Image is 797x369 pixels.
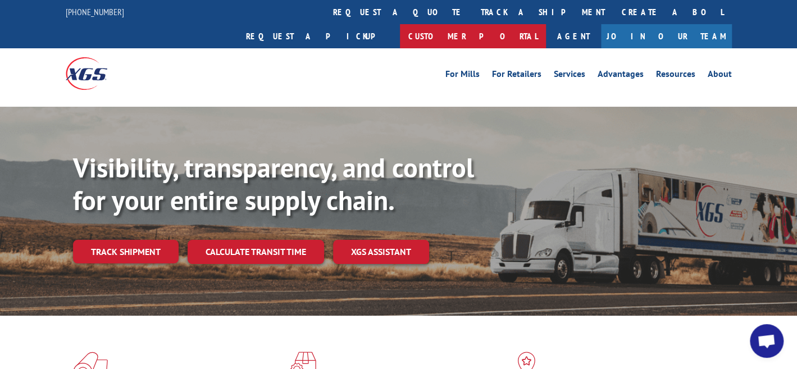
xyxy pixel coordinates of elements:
a: For Mills [445,70,480,82]
a: Advantages [598,70,644,82]
a: Agent [546,24,601,48]
a: Calculate transit time [188,240,324,264]
a: Services [554,70,585,82]
a: [PHONE_NUMBER] [66,6,124,17]
a: Join Our Team [601,24,732,48]
a: Resources [656,70,695,82]
b: Visibility, transparency, and control for your entire supply chain. [73,150,474,217]
a: Request a pickup [238,24,400,48]
a: Customer Portal [400,24,546,48]
a: About [708,70,732,82]
a: For Retailers [492,70,541,82]
div: Open chat [750,324,784,358]
a: Track shipment [73,240,179,263]
a: XGS ASSISTANT [333,240,429,264]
